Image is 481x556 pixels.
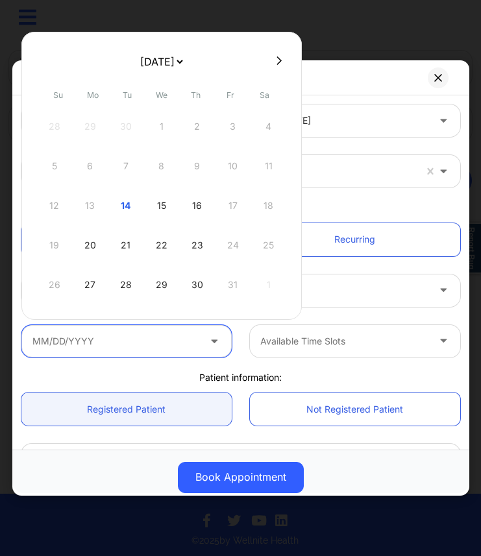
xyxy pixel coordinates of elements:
[53,90,63,100] abbr: Sunday
[12,371,469,384] div: Patient information:
[110,267,142,303] div: Tue Oct 28 2025
[260,104,428,137] div: [US_STATE]
[181,227,214,263] div: Thu Oct 23 2025
[87,90,99,100] abbr: Monday
[110,187,142,224] div: Tue Oct 14 2025
[227,90,234,100] abbr: Friday
[21,393,232,426] a: Registered Patient
[250,223,460,256] a: Recurring
[74,267,106,303] div: Mon Oct 27 2025
[32,274,428,307] div: Video-Call with Therapist (30 minutes)
[178,462,304,493] button: Book Appointment
[74,227,106,263] div: Mon Oct 20 2025
[12,201,469,214] div: Appointment information:
[21,325,232,357] input: MM/DD/YYYY
[260,90,269,100] abbr: Saturday
[145,267,178,303] div: Wed Oct 29 2025
[181,267,214,303] div: Thu Oct 30 2025
[110,227,142,263] div: Tue Oct 21 2025
[181,187,214,224] div: Thu Oct 16 2025
[156,90,167,100] abbr: Wednesday
[191,90,201,100] abbr: Thursday
[145,187,178,224] div: Wed Oct 15 2025
[145,227,178,263] div: Wed Oct 22 2025
[123,90,132,100] abbr: Tuesday
[32,155,415,187] div: [PERSON_NAME]
[250,393,460,426] a: Not Registered Patient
